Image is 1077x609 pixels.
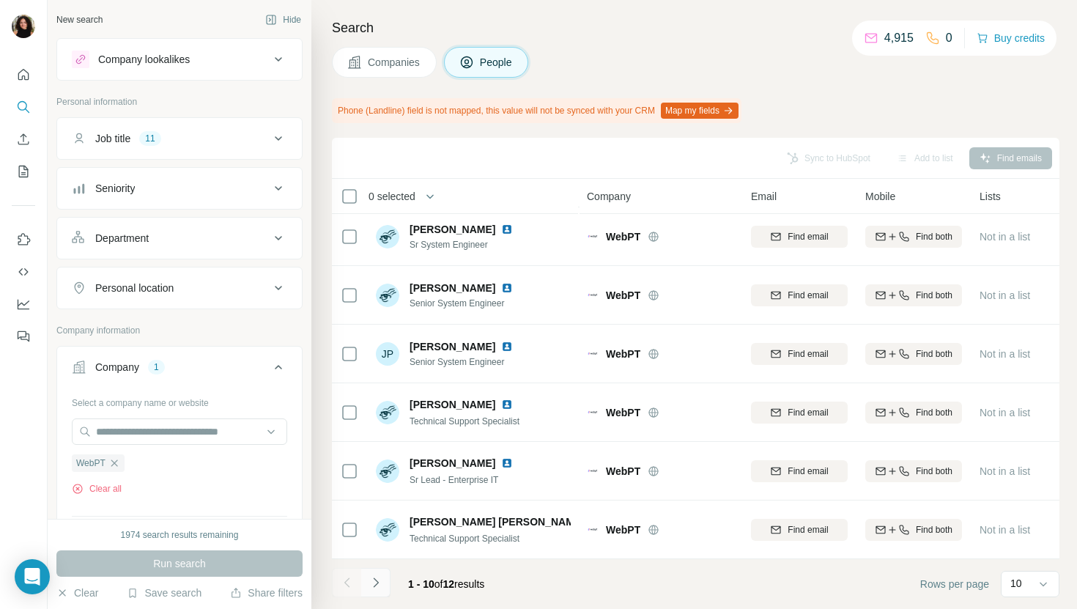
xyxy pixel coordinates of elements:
[332,98,741,123] div: Phone (Landline) field is not mapped, this value will not be synced with your CRM
[408,578,434,590] span: 1 - 10
[606,229,640,244] span: WebPT
[751,519,848,541] button: Find email
[865,460,962,482] button: Find both
[368,55,421,70] span: Companies
[606,464,640,479] span: WebPT
[751,284,848,306] button: Find email
[148,361,165,374] div: 1
[751,343,848,365] button: Find email
[501,224,513,235] img: LinkedIn logo
[606,523,640,537] span: WebPT
[501,399,513,410] img: LinkedIn logo
[587,292,599,298] img: Logo of WebPT
[606,288,640,303] span: WebPT
[95,231,149,246] div: Department
[12,94,35,120] button: Search
[127,586,201,600] button: Save search
[376,518,399,542] img: Avatar
[72,482,122,495] button: Clear all
[410,534,519,544] span: Technical Support Specialist
[480,55,514,70] span: People
[410,297,530,310] span: Senior System Engineer
[57,270,302,306] button: Personal location
[12,323,35,350] button: Feedback
[920,577,989,591] span: Rows per page
[788,523,828,536] span: Find email
[376,225,399,248] img: Avatar
[15,559,50,594] div: Open Intercom Messenger
[865,519,962,541] button: Find both
[57,121,302,156] button: Job title11
[980,189,1001,204] span: Lists
[980,231,1030,243] span: Not in a list
[410,397,495,412] span: [PERSON_NAME]
[56,95,303,108] p: Personal information
[916,230,952,243] span: Find both
[95,131,130,146] div: Job title
[410,514,585,529] span: [PERSON_NAME] [PERSON_NAME]
[587,234,599,239] img: Logo of WebPT
[788,465,828,478] span: Find email
[751,189,777,204] span: Email
[57,42,302,77] button: Company lookalikes
[410,416,519,427] span: Technical Support Specialist
[606,405,640,420] span: WebPT
[788,230,828,243] span: Find email
[12,126,35,152] button: Enrich CSV
[980,465,1030,477] span: Not in a list
[751,460,848,482] button: Find email
[410,238,530,251] span: Sr System Engineer
[865,226,962,248] button: Find both
[98,52,190,67] div: Company lookalikes
[57,171,302,206] button: Seniority
[977,28,1045,48] button: Buy credits
[980,524,1030,536] span: Not in a list
[255,9,311,31] button: Hide
[606,347,640,361] span: WebPT
[12,291,35,317] button: Dashboard
[916,406,952,419] span: Find both
[916,465,952,478] span: Find both
[12,15,35,38] img: Avatar
[57,350,302,391] button: Company1
[501,341,513,353] img: LinkedIn logo
[12,62,35,88] button: Quick start
[865,284,962,306] button: Find both
[410,475,498,485] span: Sr Lead - Enterprise IT
[587,410,599,415] img: Logo of WebPT
[410,339,495,354] span: [PERSON_NAME]
[884,29,914,47] p: 4,915
[587,468,599,473] img: Logo of WebPT
[980,407,1030,418] span: Not in a list
[369,189,415,204] span: 0 selected
[587,527,599,532] img: Logo of WebPT
[139,132,160,145] div: 11
[587,189,631,204] span: Company
[408,578,484,590] span: results
[501,457,513,469] img: LinkedIn logo
[501,282,513,294] img: LinkedIn logo
[12,226,35,253] button: Use Surfe on LinkedIn
[376,459,399,483] img: Avatar
[410,222,495,237] span: [PERSON_NAME]
[865,189,895,204] span: Mobile
[95,281,174,295] div: Personal location
[788,406,828,419] span: Find email
[410,355,530,369] span: Senior System Engineer
[751,226,848,248] button: Find email
[980,348,1030,360] span: Not in a list
[332,18,1059,38] h4: Search
[916,347,952,361] span: Find both
[376,401,399,424] img: Avatar
[376,284,399,307] img: Avatar
[434,578,443,590] span: of
[230,586,303,600] button: Share filters
[56,586,98,600] button: Clear
[376,342,399,366] div: JP
[788,289,828,302] span: Find email
[12,259,35,285] button: Use Surfe API
[12,158,35,185] button: My lists
[72,391,287,410] div: Select a company name or website
[57,221,302,256] button: Department
[865,343,962,365] button: Find both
